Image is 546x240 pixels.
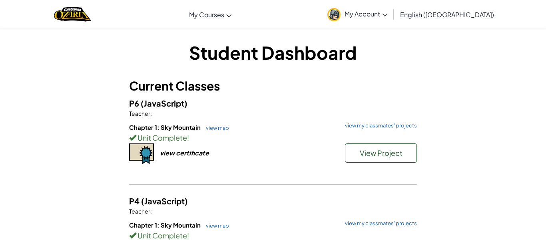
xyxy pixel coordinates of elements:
[129,221,202,229] span: Chapter 1: Sky Mountain
[129,149,209,157] a: view certificate
[129,40,417,65] h1: Student Dashboard
[129,77,417,95] h3: Current Classes
[189,10,224,19] span: My Courses
[129,110,150,117] span: Teacher
[202,222,229,229] a: view map
[141,196,188,206] span: (JavaScript)
[187,133,189,142] span: !
[345,143,417,163] button: View Project
[341,221,417,226] a: view my classmates' projects
[54,6,91,22] img: Home
[396,4,498,25] a: English ([GEOGRAPHIC_DATA])
[185,4,235,25] a: My Courses
[129,143,154,164] img: certificate-icon.png
[202,125,229,131] a: view map
[187,231,189,240] span: !
[400,10,494,19] span: English ([GEOGRAPHIC_DATA])
[327,8,341,21] img: avatar
[160,149,209,157] div: view certificate
[150,110,152,117] span: :
[323,2,391,27] a: My Account
[129,123,202,131] span: Chapter 1: Sky Mountain
[136,231,187,240] span: Unit Complete
[341,123,417,128] a: view my classmates' projects
[129,208,150,215] span: Teacher
[345,10,387,18] span: My Account
[54,6,91,22] a: Ozaria by CodeCombat logo
[136,133,187,142] span: Unit Complete
[360,148,403,157] span: View Project
[129,196,141,206] span: P4
[141,98,187,108] span: (JavaScript)
[129,98,141,108] span: P6
[150,208,152,215] span: :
